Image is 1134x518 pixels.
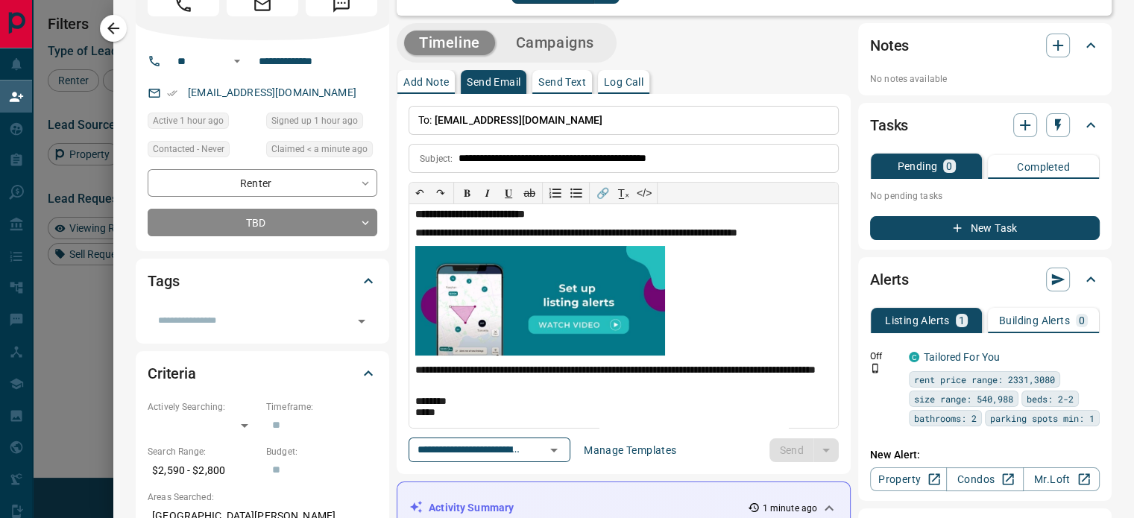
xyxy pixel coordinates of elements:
svg: Push Notification Only [870,363,881,373]
h2: Criteria [148,361,196,385]
h2: Notes [870,34,909,57]
a: Property [870,467,947,491]
button: 🔗 [592,183,613,203]
p: 0 [1079,315,1085,326]
span: Contacted - Never [153,142,224,157]
button: 𝐔 [498,183,519,203]
button: ab [519,183,540,203]
div: Alerts [870,262,1100,297]
h2: Tasks [870,113,908,137]
span: size range: 540,988 [914,391,1013,406]
button: Open [351,311,372,332]
p: No pending tasks [870,185,1100,207]
p: Actively Searching: [148,400,259,414]
span: [EMAIL_ADDRESS][DOMAIN_NAME] [435,114,603,126]
p: New Alert: [870,447,1100,463]
p: Search Range: [148,445,259,458]
svg: Email Verified [167,88,177,98]
span: Signed up 1 hour ago [271,113,358,128]
h2: Alerts [870,268,909,291]
span: 𝐔 [505,187,512,199]
p: Off [870,350,900,363]
p: Subject: [420,152,453,165]
p: 1 [959,315,965,326]
button: Manage Templates [575,438,685,462]
span: bathrooms: 2 [914,411,977,426]
a: Tailored For You [924,351,1000,363]
p: Add Note [403,77,449,87]
span: parking spots min: 1 [990,411,1094,426]
p: Pending [897,161,937,171]
p: Log Call [604,77,643,87]
div: Tasks [870,107,1100,143]
button: ↷ [430,183,451,203]
button: Open [228,52,246,70]
p: Send Text [538,77,586,87]
p: Listing Alerts [885,315,950,326]
button: Bullet list [566,183,587,203]
span: Claimed < a minute ago [271,142,368,157]
p: Areas Searched: [148,490,377,504]
span: beds: 2-2 [1027,391,1074,406]
div: Fri Aug 15 2025 [266,141,377,162]
span: Active 1 hour ago [153,113,224,128]
button: </> [634,183,655,203]
button: ↶ [409,183,430,203]
div: Notes [870,28,1100,63]
div: Fri Aug 15 2025 [148,113,259,133]
button: Numbered list [545,183,566,203]
button: Campaigns [501,31,609,55]
p: Budget: [266,445,377,458]
p: No notes available [870,72,1100,86]
p: Send Email [467,77,520,87]
span: rent price range: 2331,3080 [914,372,1055,387]
p: $2,590 - $2,800 [148,458,259,483]
p: 1 minute ago [763,502,817,515]
button: New Task [870,216,1100,240]
div: Renter [148,169,377,197]
div: split button [769,438,839,462]
h2: Tags [148,269,179,293]
p: Completed [1017,162,1070,172]
img: listing_alerts.jpg [415,246,665,355]
a: Mr.Loft [1023,467,1100,491]
s: ab [523,187,535,199]
button: Open [544,440,564,461]
button: 𝑰 [477,183,498,203]
p: Timeframe: [266,400,377,414]
p: 0 [946,161,952,171]
button: Timeline [404,31,495,55]
p: Activity Summary [429,500,514,516]
p: To: [409,106,839,135]
a: [EMAIL_ADDRESS][DOMAIN_NAME] [188,86,356,98]
div: TBD [148,209,377,236]
div: Fri Aug 15 2025 [266,113,377,133]
div: Criteria [148,356,377,391]
div: condos.ca [909,352,919,362]
button: T̲ₓ [613,183,634,203]
a: Condos [946,467,1023,491]
p: Building Alerts [999,315,1070,326]
div: Tags [148,263,377,299]
button: 𝐁 [456,183,477,203]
